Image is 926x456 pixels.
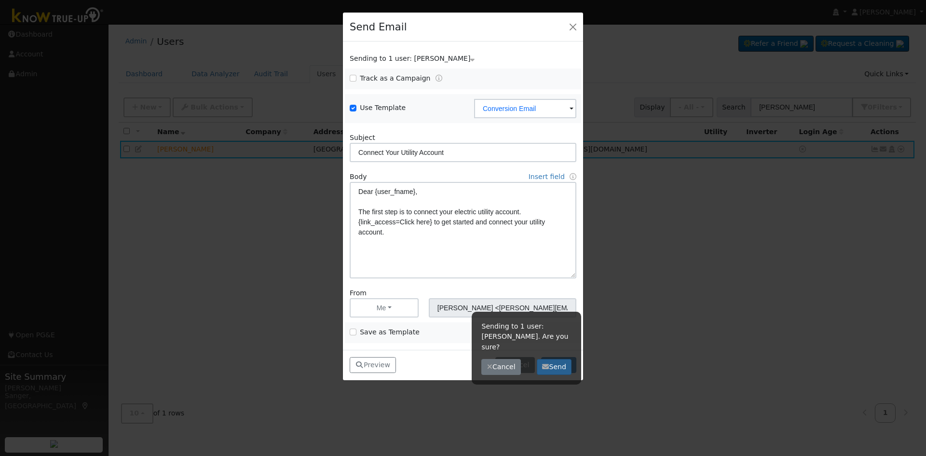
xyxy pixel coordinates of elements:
label: From [350,288,367,298]
a: Fields [570,173,576,180]
label: Track as a Campaign [360,73,430,83]
button: Preview [350,357,396,373]
label: Subject [350,133,375,143]
a: Tracking Campaigns [436,74,442,82]
input: Save as Template [350,329,356,335]
a: Insert field [529,173,565,180]
button: Send [537,359,572,375]
div: Show users [345,54,582,64]
label: Body [350,172,367,182]
button: Me [350,298,419,318]
button: Cancel [481,359,521,375]
label: Save as Template [360,327,420,337]
label: Use Template [360,103,406,113]
h4: Send Email [350,19,407,35]
input: Select a Template [474,99,576,118]
input: Track as a Campaign [350,75,356,82]
p: Sending to 1 user: [PERSON_NAME]. Are you sure? [481,321,572,352]
input: Use Template [350,105,356,111]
